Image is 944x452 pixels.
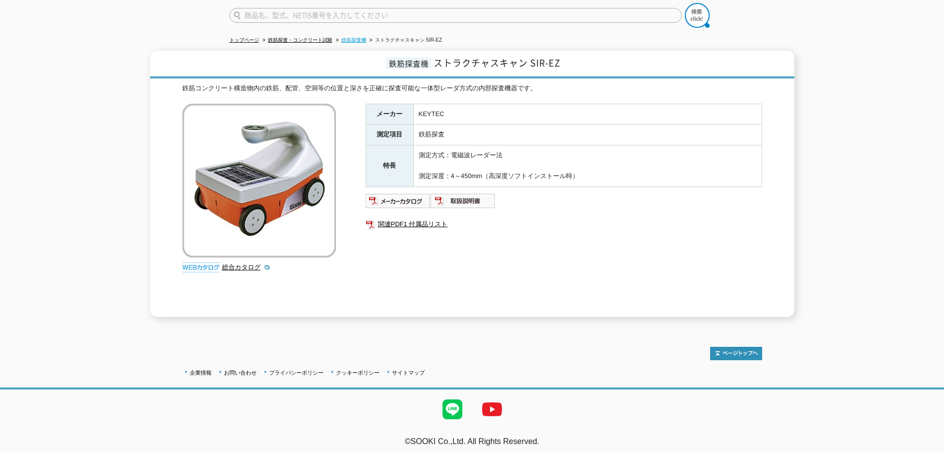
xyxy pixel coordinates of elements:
[366,145,413,187] th: 特長
[431,193,496,209] img: 取扱説明書
[413,125,762,145] td: 鉄筋探査
[366,193,431,209] img: メーカーカタログ
[222,263,271,271] a: 総合カタログ
[710,347,762,360] img: トップページへ
[433,389,472,429] img: LINE
[182,104,336,258] img: ストラクチャスキャン SIR-EZ
[368,35,443,46] li: ストラクチャスキャン SIR-EZ
[229,8,682,23] input: 商品名、型式、NETIS番号を入力してください
[392,370,425,376] a: サイトマップ
[366,125,413,145] th: 測定項目
[387,58,431,69] span: 鉄筋探査機
[434,56,560,69] span: ストラクチャスキャン SIR-EZ
[413,104,762,125] td: KEYTEC
[269,370,324,376] a: プライバシーポリシー
[182,83,762,94] div: 鉄筋コンクリート構造物内の鉄筋、配管、空洞等の位置と深さを正確に探査可能な一体型レーダ方式の内部探査機器です。
[413,145,762,187] td: 測定方式：電磁波レーダー法 測定深度：4～450mm（高深度ソフトインストール時）
[336,370,380,376] a: クッキーポリシー
[224,370,257,376] a: お問い合わせ
[685,3,710,28] img: btn_search.png
[182,262,220,272] img: webカタログ
[366,104,413,125] th: メーカー
[366,199,431,207] a: メーカーカタログ
[366,218,762,231] a: 関連PDF1 付属品リスト
[268,37,333,43] a: 鉄筋探査・コンクリート試験
[341,37,366,43] a: 鉄筋探査機
[472,389,512,429] img: YouTube
[431,199,496,207] a: 取扱説明書
[190,370,212,376] a: 企業情報
[229,37,259,43] a: トップページ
